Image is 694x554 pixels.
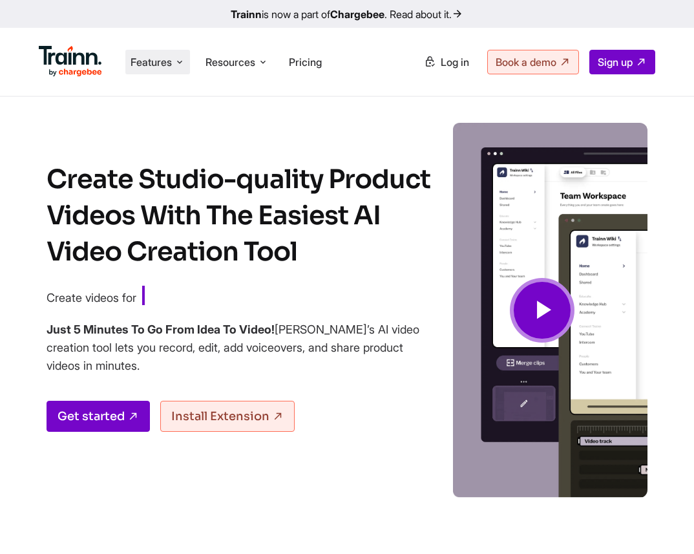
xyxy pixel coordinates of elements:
h1: Create Studio-quality Product Videos With The Easiest AI Video Creation Tool [47,162,437,270]
b: Trainn [231,8,262,21]
b: Just 5 Minutes To Go From Idea To Video! [47,323,275,336]
a: Sign up [589,50,655,74]
span: Sales Enablement [142,286,297,308]
span: Features [131,55,172,69]
span: Book a demo [496,56,556,69]
span: Sign up [598,56,633,69]
h4: [PERSON_NAME]’s AI video creation tool lets you record, edit, add voiceovers, and share product v... [47,321,421,375]
a: Book a demo [487,50,579,74]
span: Create videos for [47,291,136,304]
iframe: Chat Widget [629,492,694,554]
a: Pricing [289,56,322,69]
img: Video creation | Trainn [437,123,648,498]
span: Log in [441,56,469,69]
img: Trainn Logo [39,46,102,77]
a: Log in [416,50,477,74]
span: Resources [205,55,255,69]
a: Install Extension [160,401,295,432]
a: Get started [47,401,150,432]
b: Chargebee [330,8,384,21]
